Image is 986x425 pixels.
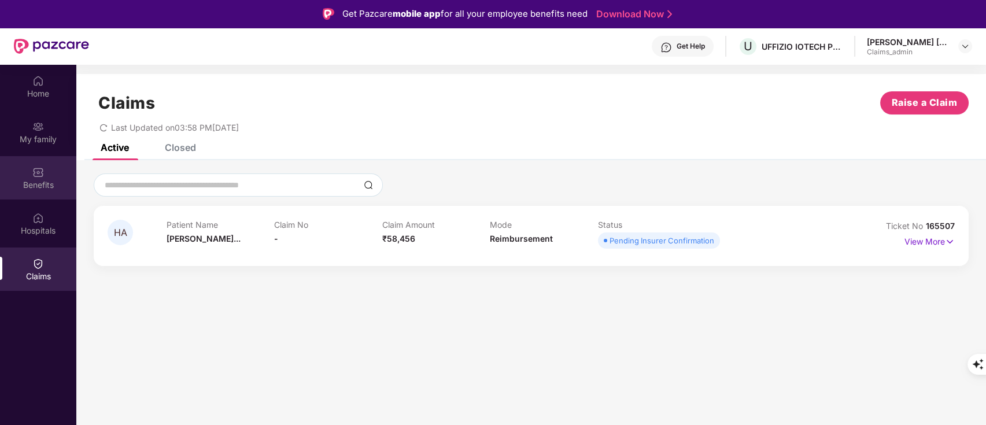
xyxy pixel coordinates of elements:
img: svg+xml;base64,PHN2ZyBpZD0iRHJvcGRvd24tMzJ4MzIiIHhtbG5zPSJodHRwOi8vd3d3LnczLm9yZy8yMDAwL3N2ZyIgd2... [961,42,970,51]
div: [PERSON_NAME] [PERSON_NAME] [867,36,948,47]
span: Reimbursement [490,234,553,243]
div: Claims_admin [867,47,948,57]
p: View More [904,232,955,248]
div: UFFIZIO IOTECH PRIVATE LIMITED [762,41,843,52]
img: svg+xml;base64,PHN2ZyB4bWxucz0iaHR0cDovL3d3dy53My5vcmcvMjAwMC9zdmciIHdpZHRoPSIxNyIgaGVpZ2h0PSIxNy... [945,235,955,248]
h1: Claims [98,93,155,113]
img: svg+xml;base64,PHN2ZyBpZD0iSGVscC0zMngzMiIgeG1sbnM9Imh0dHA6Ly93d3cudzMub3JnLzIwMDAvc3ZnIiB3aWR0aD... [660,42,672,53]
p: Claim Amount [382,220,490,230]
p: Claim No [274,220,382,230]
div: Get Help [677,42,705,51]
div: Pending Insurer Confirmation [610,235,714,246]
img: svg+xml;base64,PHN2ZyBpZD0iQmVuZWZpdHMiIHhtbG5zPSJodHRwOi8vd3d3LnczLm9yZy8yMDAwL3N2ZyIgd2lkdGg9Ij... [32,167,44,178]
img: svg+xml;base64,PHN2ZyB3aWR0aD0iMjAiIGhlaWdodD0iMjAiIHZpZXdCb3g9IjAgMCAyMCAyMCIgZmlsbD0ibm9uZSIgeG... [32,121,44,132]
span: Raise a Claim [892,95,958,110]
strong: mobile app [393,8,441,19]
img: Logo [323,8,334,20]
button: Raise a Claim [880,91,969,114]
span: Last Updated on 03:58 PM[DATE] [111,123,239,132]
span: [PERSON_NAME]... [167,234,241,243]
p: Patient Name [167,220,275,230]
img: svg+xml;base64,PHN2ZyBpZD0iSG9tZSIgeG1sbnM9Imh0dHA6Ly93d3cudzMub3JnLzIwMDAvc3ZnIiB3aWR0aD0iMjAiIG... [32,75,44,87]
img: svg+xml;base64,PHN2ZyBpZD0iSG9zcGl0YWxzIiB4bWxucz0iaHR0cDovL3d3dy53My5vcmcvMjAwMC9zdmciIHdpZHRoPS... [32,212,44,224]
span: ₹58,456 [382,234,415,243]
span: 165507 [926,221,955,231]
p: Status [598,220,706,230]
img: Stroke [667,8,672,20]
a: Download Now [596,8,669,20]
img: New Pazcare Logo [14,39,89,54]
img: svg+xml;base64,PHN2ZyBpZD0iU2VhcmNoLTMyeDMyIiB4bWxucz0iaHR0cDovL3d3dy53My5vcmcvMjAwMC9zdmciIHdpZH... [364,180,373,190]
div: Closed [165,142,196,153]
span: HA [114,228,127,238]
span: - [274,234,278,243]
p: Mode [490,220,598,230]
img: svg+xml;base64,PHN2ZyBpZD0iQ2xhaW0iIHhtbG5zPSJodHRwOi8vd3d3LnczLm9yZy8yMDAwL3N2ZyIgd2lkdGg9IjIwIi... [32,258,44,269]
span: redo [99,123,108,132]
span: U [744,39,752,53]
div: Active [101,142,129,153]
div: Get Pazcare for all your employee benefits need [342,7,588,21]
span: Ticket No [886,221,926,231]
